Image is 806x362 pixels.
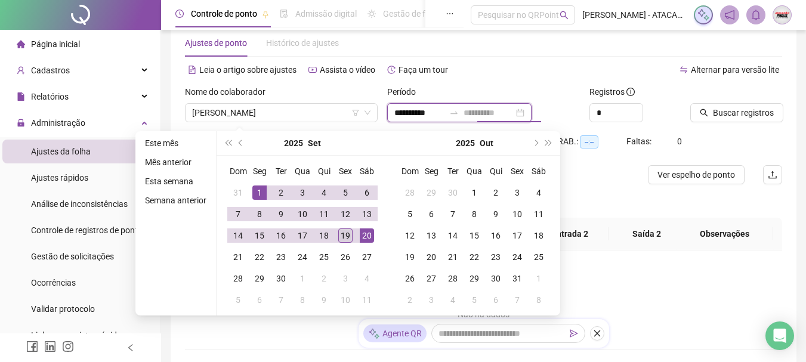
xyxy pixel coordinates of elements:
td: 2025-09-30 [270,268,292,289]
td: 2025-10-02 [485,182,507,203]
th: Observações [676,218,773,250]
span: user-add [17,66,25,75]
td: 2025-10-26 [399,268,421,289]
th: Ter [442,160,464,182]
div: 12 [403,228,417,243]
button: month panel [308,131,321,155]
td: 2025-10-06 [421,203,442,225]
div: 11 [360,293,374,307]
div: 24 [510,250,524,264]
img: 4029 [773,6,791,24]
span: Admissão digital [295,9,357,18]
div: 15 [467,228,481,243]
div: 21 [446,250,460,264]
span: Alternar para versão lite [691,65,779,75]
td: 2025-11-04 [442,289,464,311]
button: year panel [284,131,303,155]
td: 2025-10-30 [485,268,507,289]
button: Ver espelho de ponto [648,165,745,184]
div: 6 [360,185,374,200]
div: 10 [295,207,310,221]
div: 16 [489,228,503,243]
div: 31 [510,271,524,286]
td: 2025-10-07 [270,289,292,311]
div: 27 [424,271,438,286]
div: 26 [338,250,353,264]
span: Link para registro rápido [31,330,122,340]
div: 7 [274,293,288,307]
span: ellipsis [446,10,454,18]
img: sparkle-icon.fc2bf0ac1784a2077858766a79e2daf3.svg [368,327,380,340]
td: 2025-09-15 [249,225,270,246]
span: clock-circle [175,10,184,18]
div: 9 [489,207,503,221]
td: 2025-09-14 [227,225,249,246]
div: 28 [231,271,245,286]
div: 10 [338,293,353,307]
span: 0 [677,137,682,146]
td: 2025-10-27 [421,268,442,289]
td: 2025-09-03 [292,182,313,203]
td: 2025-09-02 [270,182,292,203]
div: 2 [274,185,288,200]
div: 22 [467,250,481,264]
td: 2025-10-08 [292,289,313,311]
th: Seg [421,160,442,182]
td: 2025-10-24 [507,246,528,268]
td: 2025-09-22 [249,246,270,268]
td: 2025-09-01 [249,182,270,203]
th: Qua [292,160,313,182]
span: Leia o artigo sobre ajustes [199,65,297,75]
span: file-text [188,66,196,74]
span: Observações [685,227,764,240]
td: 2025-09-30 [442,182,464,203]
span: swap-right [449,108,459,117]
td: 2025-09-11 [313,203,335,225]
td: 2025-09-23 [270,246,292,268]
td: 2025-09-17 [292,225,313,246]
td: 2025-10-25 [528,246,549,268]
div: 20 [360,228,374,243]
div: 30 [489,271,503,286]
td: 2025-10-01 [292,268,313,289]
div: 1 [532,271,546,286]
td: 2025-09-28 [399,182,421,203]
div: 13 [424,228,438,243]
th: Dom [399,160,421,182]
td: 2025-10-10 [335,289,356,311]
td: 2025-10-05 [227,289,249,311]
div: 30 [446,185,460,200]
div: 29 [252,271,267,286]
span: file [17,92,25,101]
td: 2025-09-20 [356,225,378,246]
td: 2025-10-23 [485,246,507,268]
div: 30 [274,271,288,286]
td: 2025-08-31 [227,182,249,203]
td: 2025-09-27 [356,246,378,268]
td: 2025-10-09 [313,289,335,311]
div: 8 [252,207,267,221]
td: 2025-10-04 [528,182,549,203]
span: to [449,108,459,117]
td: 2025-10-06 [249,289,270,311]
div: 27 [360,250,374,264]
div: 6 [489,293,503,307]
span: file-done [280,10,288,18]
th: Qui [485,160,507,182]
th: Dom [227,160,249,182]
div: 4 [360,271,374,286]
span: Buscar registros [713,106,774,119]
div: H. TRAB.: [543,135,626,148]
div: 11 [532,207,546,221]
span: Ajustes da folha [31,147,91,156]
div: 19 [403,250,417,264]
th: Qua [464,160,485,182]
td: 2025-09-05 [335,182,356,203]
div: 29 [467,271,481,286]
div: 6 [424,207,438,221]
td: 2025-10-02 [313,268,335,289]
div: 19 [338,228,353,243]
div: 25 [532,250,546,264]
td: 2025-09-21 [227,246,249,268]
label: Período [387,85,424,98]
